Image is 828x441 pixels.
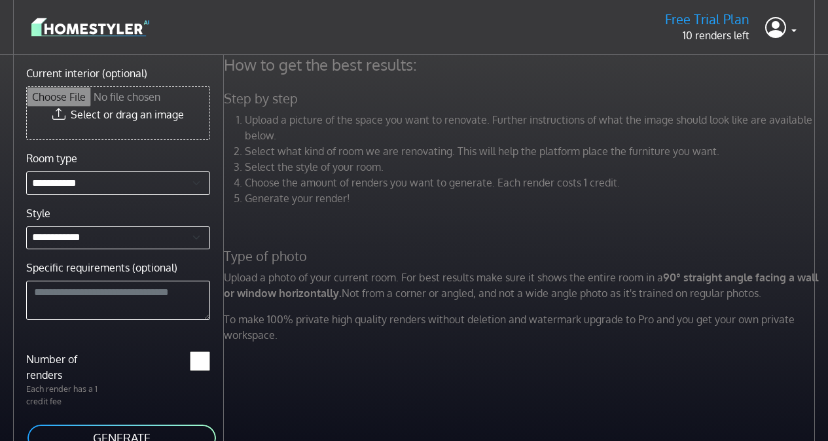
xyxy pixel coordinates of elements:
[31,16,149,39] img: logo-3de290ba35641baa71223ecac5eacb59cb85b4c7fdf211dc9aaecaaee71ea2f8.svg
[216,90,826,107] h5: Step by step
[18,383,118,408] p: Each render has a 1 credit fee
[18,351,118,383] label: Number of renders
[245,175,818,190] li: Choose the amount of renders you want to generate. Each render costs 1 credit.
[26,65,147,81] label: Current interior (optional)
[216,270,826,301] p: Upload a photo of your current room. For best results make sure it shows the entire room in a Not...
[665,11,749,27] h5: Free Trial Plan
[245,112,818,143] li: Upload a picture of the space you want to renovate. Further instructions of what the image should...
[245,159,818,175] li: Select the style of your room.
[26,150,77,166] label: Room type
[216,248,826,264] h5: Type of photo
[245,190,818,206] li: Generate your render!
[665,27,749,43] p: 10 renders left
[245,143,818,159] li: Select what kind of room we are renovating. This will help the platform place the furniture you w...
[26,260,177,275] label: Specific requirements (optional)
[26,205,50,221] label: Style
[224,271,818,300] strong: 90° straight angle facing a wall or window horizontally.
[216,55,826,75] h4: How to get the best results:
[216,311,826,343] p: To make 100% private high quality renders without deletion and watermark upgrade to Pro and you g...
